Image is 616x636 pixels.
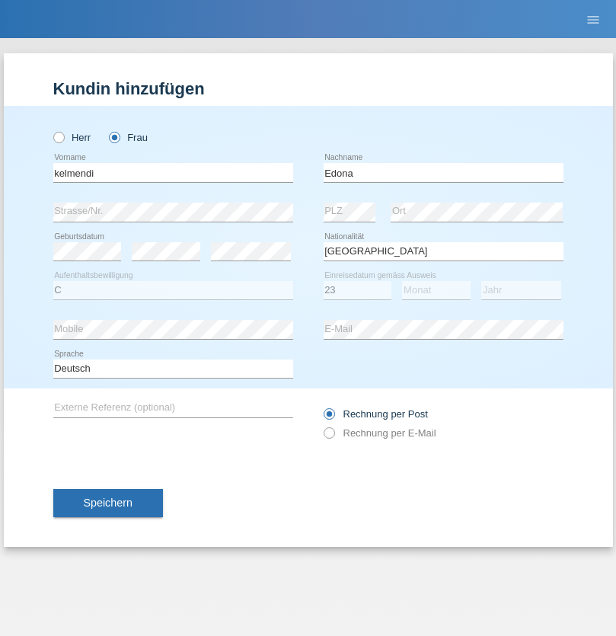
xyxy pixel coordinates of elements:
[53,489,163,518] button: Speichern
[53,132,91,143] label: Herr
[324,427,334,446] input: Rechnung per E-Mail
[586,12,601,27] i: menu
[578,14,608,24] a: menu
[53,132,63,142] input: Herr
[324,408,428,420] label: Rechnung per Post
[84,497,132,509] span: Speichern
[109,132,148,143] label: Frau
[324,427,436,439] label: Rechnung per E-Mail
[109,132,119,142] input: Frau
[53,79,563,98] h1: Kundin hinzufügen
[324,408,334,427] input: Rechnung per Post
